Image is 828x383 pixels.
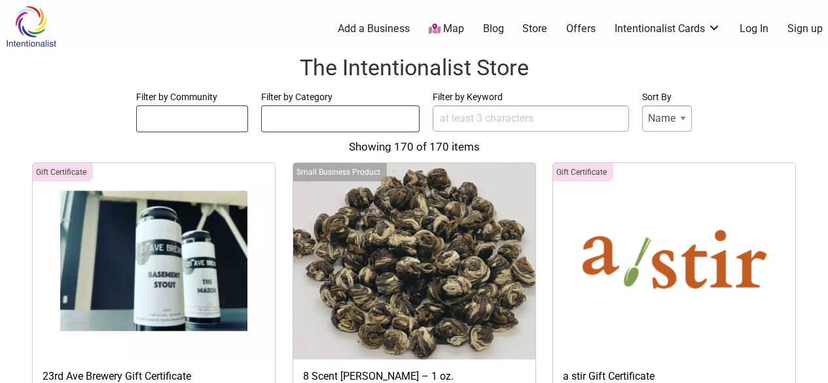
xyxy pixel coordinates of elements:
a: Intentionalist Cards [615,22,721,36]
a: Store [522,22,547,36]
div: Click to show only this category [33,163,93,181]
a: Map [429,22,464,37]
label: Filter by Keyword [433,89,629,105]
label: Filter by Category [261,89,420,105]
label: Sort By [642,89,692,105]
a: Blog [483,22,504,36]
div: Showing 170 of 170 items [13,139,815,156]
label: Filter by Community [136,89,248,105]
img: Young Tea 8 Scent Jasmine Green Pearl [293,163,535,359]
a: Sign up [787,22,823,36]
div: Click to show only this category [553,163,613,181]
a: Log In [740,22,768,36]
a: Add a Business [338,22,410,36]
input: at least 3 characters [433,105,629,132]
h1: The Intentionalist Store [13,52,815,84]
a: Offers [566,22,596,36]
div: Click to show only this category [293,163,387,181]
